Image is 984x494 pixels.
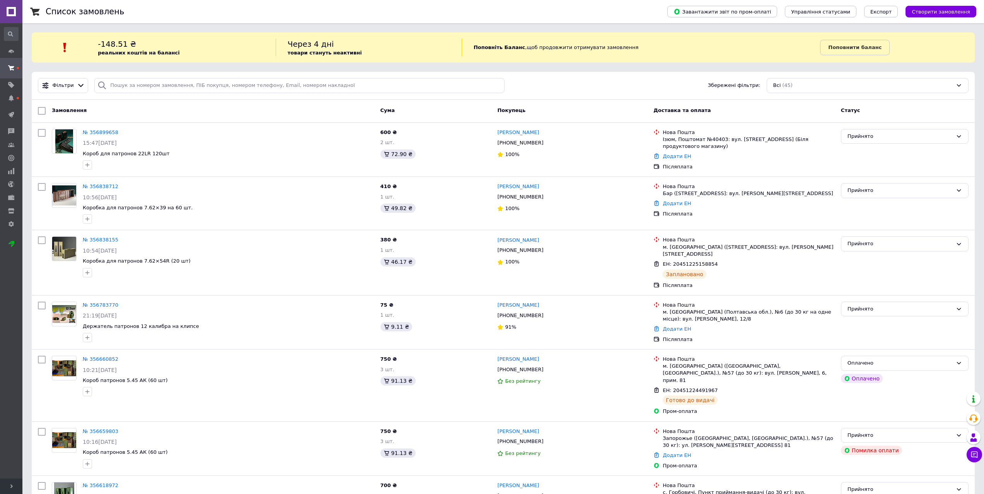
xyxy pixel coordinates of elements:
[848,486,953,494] div: Прийнято
[782,82,793,88] span: (45)
[83,377,168,383] a: Короб патронов 5.45 АК (60 шт)
[380,312,394,318] span: 1 шт.
[380,428,397,434] span: 750 ₴
[83,312,117,319] span: 21:19[DATE]
[663,236,835,243] div: Нова Пошта
[52,432,76,448] img: Фото товару
[663,136,835,150] div: Ізюм, Поштомат №40403: вул. [STREET_ADDRESS] (Біля продуктового магазину)
[59,42,71,53] img: :exclamation:
[380,438,394,444] span: 3 шт.
[828,44,882,50] b: Поповнити баланс
[380,149,416,159] div: 72.90 ₴
[912,9,970,15] span: Створити замовлення
[505,259,519,265] span: 100%
[83,356,118,362] a: № 356660852
[46,7,124,16] h1: Список замовлень
[496,245,545,255] div: [PHONE_NUMBER]
[380,482,397,488] span: 700 ₴
[288,39,334,49] span: Через 4 дні
[785,6,856,17] button: Управління статусами
[52,236,77,261] a: Фото товару
[906,6,976,17] button: Створити замовлення
[663,452,691,458] a: Додати ЕН
[663,153,691,159] a: Додати ЕН
[83,367,117,373] span: 10:21[DATE]
[496,311,545,321] div: [PHONE_NUMBER]
[83,449,168,455] span: Короб патронов 5.45 АК (60 шт)
[52,305,76,323] img: Фото товару
[674,8,771,15] span: Завантажити звіт по пром-оплаті
[52,185,76,206] img: Фото товару
[663,462,835,469] div: Пром-оплата
[663,408,835,415] div: Пром-оплата
[83,302,118,308] a: № 356783770
[98,39,136,49] span: -148.51 ₴
[55,129,73,153] img: Фото товару
[496,436,545,446] div: [PHONE_NUMBER]
[848,305,953,313] div: Прийнято
[83,482,118,488] a: № 356618972
[841,374,883,383] div: Оплачено
[380,183,397,189] span: 410 ₴
[848,187,953,195] div: Прийнято
[848,431,953,440] div: Прийнято
[497,129,539,136] a: [PERSON_NAME]
[380,194,394,200] span: 1 шт.
[380,376,416,385] div: 91.13 ₴
[505,324,516,330] span: 91%
[967,447,982,462] button: Чат з покупцем
[380,367,394,372] span: 3 шт.
[83,237,118,243] a: № 356838155
[496,192,545,202] div: [PHONE_NUMBER]
[663,482,835,489] div: Нова Пошта
[663,336,835,343] div: Післяплата
[653,107,711,113] span: Доставка та оплата
[505,205,519,211] span: 100%
[52,129,77,154] a: Фото товару
[663,163,835,170] div: Післяплата
[663,244,835,258] div: м. [GEOGRAPHIC_DATA] ([STREET_ADDRESS]: вул. [PERSON_NAME][STREET_ADDRESS]
[83,151,170,156] a: Короб для патронов 22LR 120шт
[462,39,820,56] div: , щоб продовжити отримувати замовлення
[94,78,505,93] input: Пошук за номером замовлення, ПІБ покупця, номером телефону, Email, номером накладної
[83,140,117,146] span: 15:47[DATE]
[52,356,77,380] a: Фото товару
[663,396,718,405] div: Готово до видачі
[497,183,539,190] a: [PERSON_NAME]
[83,439,117,445] span: 10:16[DATE]
[663,435,835,449] div: Запорожье ([GEOGRAPHIC_DATA], [GEOGRAPHIC_DATA].), №57 (до 30 кг): ул. [PERSON_NAME][STREET_ADDRE...
[496,138,545,148] div: [PHONE_NUMBER]
[83,194,117,200] span: 10:56[DATE]
[380,204,416,213] div: 49.82 ₴
[53,82,74,89] span: Фільтри
[848,240,953,248] div: Прийнято
[791,9,850,15] span: Управління статусами
[380,356,397,362] span: 750 ₴
[663,211,835,217] div: Післяплата
[667,6,777,17] button: Завантажити звіт по пром-оплаті
[898,8,976,14] a: Створити замовлення
[663,302,835,309] div: Нова Пошта
[497,107,525,113] span: Покупець
[474,44,525,50] b: Поповніть Баланс
[380,302,394,308] span: 75 ₴
[380,129,397,135] span: 600 ₴
[380,237,397,243] span: 380 ₴
[83,205,193,211] span: Коробка для патронов 7.62×39 на 60 шт.
[663,326,691,332] a: Додати ЕН
[496,365,545,375] div: [PHONE_NUMBER]
[52,428,77,453] a: Фото товару
[380,139,394,145] span: 2 шт.
[663,309,835,323] div: м. [GEOGRAPHIC_DATA] (Полтавська обл.), №6 (до 30 кг на одне місце): вул. [PERSON_NAME], 12/8
[663,129,835,136] div: Нова Пошта
[497,356,539,363] a: [PERSON_NAME]
[708,82,761,89] span: Збережені фільтри:
[841,107,860,113] span: Статус
[773,82,781,89] span: Всі
[52,360,76,376] img: Фото товару
[83,258,191,264] span: Коробка для патронов 7.62×54R (20 шт)
[83,323,199,329] a: Держатель патронов 12 калибра на клипсе
[288,50,362,56] b: товари стануть неактивні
